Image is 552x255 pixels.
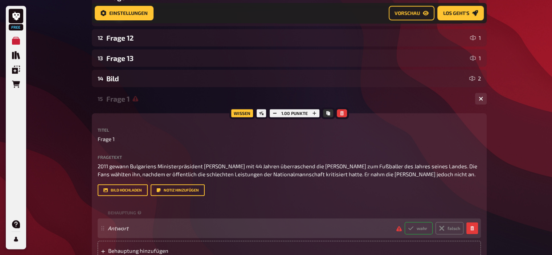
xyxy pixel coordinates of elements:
label: falsch [436,222,463,234]
div: Frage 1 [106,95,469,103]
label: Titel [98,128,481,132]
div: 14 [98,75,103,82]
span: Frage 1 [98,135,115,143]
span: Los geht's [443,11,469,16]
label: wahr [405,222,433,234]
div: 1 [470,55,481,61]
button: Notiz hinzufügen [151,184,205,196]
button: Kopieren [323,109,333,117]
button: Bild hochladen [98,184,148,196]
span: 2011 gewann Bulgariens Ministerpräsident [PERSON_NAME] mit 44 Jahren überraschend die [PERSON_NAM... [98,163,478,178]
button: Vorschau [389,6,434,20]
button: Einstellungen [95,6,154,20]
div: Frage 13 [106,54,467,62]
span: Vorschau [394,11,420,16]
button: Los geht's [437,6,484,20]
div: 15 [98,95,103,102]
i: Antwort [108,225,128,231]
div: 2 [469,75,481,81]
span: Einstellungen [109,11,148,16]
div: 12 [98,34,103,41]
span: Free [9,25,23,29]
label: Fragetext [98,155,481,159]
div: Wissen [229,107,255,119]
div: 1 [470,35,481,41]
span: Behauptung hinzufügen [108,247,221,254]
div: 13 [98,55,103,61]
small: Behauptung [108,210,143,216]
div: Bild [106,74,466,83]
div: 1.00 Punkte [268,107,321,119]
div: Frage 12 [106,34,467,42]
